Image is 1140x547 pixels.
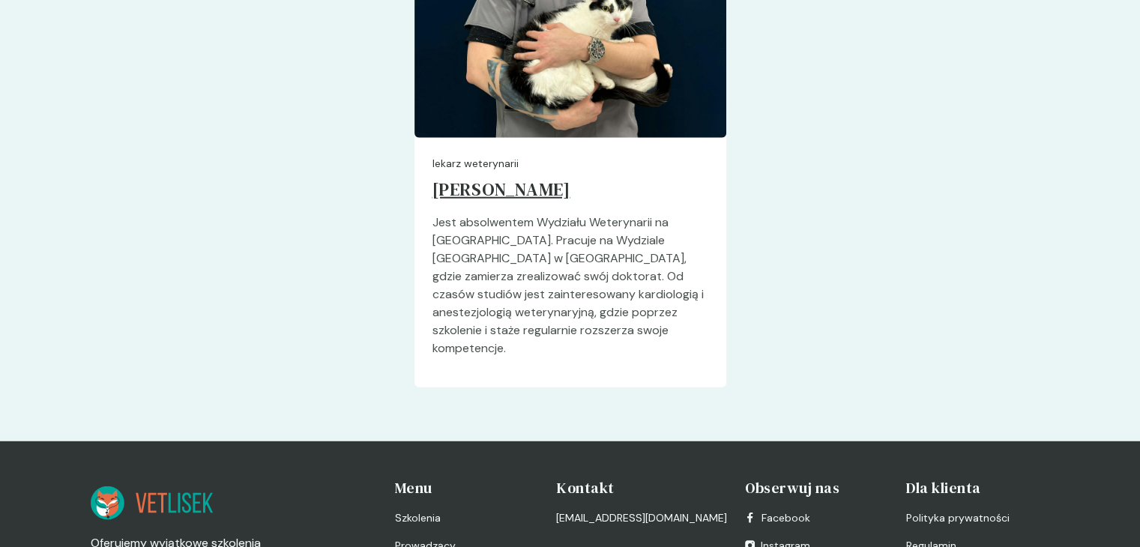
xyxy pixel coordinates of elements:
[556,477,727,498] h4: Kontakt
[395,477,538,498] h4: Menu
[432,172,708,214] a: [PERSON_NAME]
[432,214,708,369] p: Jest absolwentem Wydziału Weterynarii na [GEOGRAPHIC_DATA]. Pracuje na Wydziale [GEOGRAPHIC_DATA]...
[906,510,1010,526] span: Polityka prywatności
[906,477,1049,498] h4: Dla klienta
[556,510,727,526] a: [EMAIL_ADDRESS][DOMAIN_NAME]
[906,510,1049,526] a: Polityka prywatności
[745,477,888,498] h4: Obserwuj nas
[395,510,441,526] span: Szkolenia
[432,156,708,172] p: lekarz weterynarii
[745,510,810,526] a: Facebook
[395,510,538,526] a: Szkolenia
